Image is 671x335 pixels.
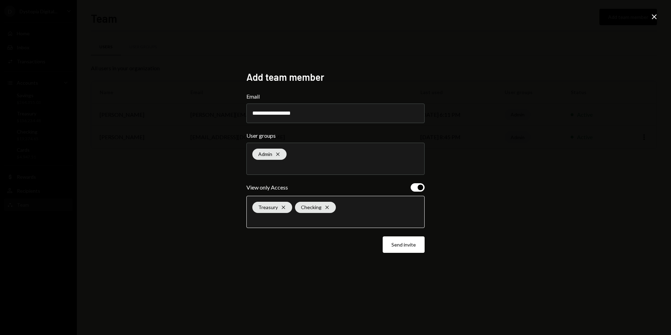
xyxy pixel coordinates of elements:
div: Treasury [252,202,292,213]
div: Checking [295,202,336,213]
div: Admin [252,149,287,160]
div: View only Access [246,183,288,192]
label: Email [246,92,425,101]
label: User groups [246,131,425,140]
h2: Add team member [246,70,425,84]
button: Send invite [383,236,425,253]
